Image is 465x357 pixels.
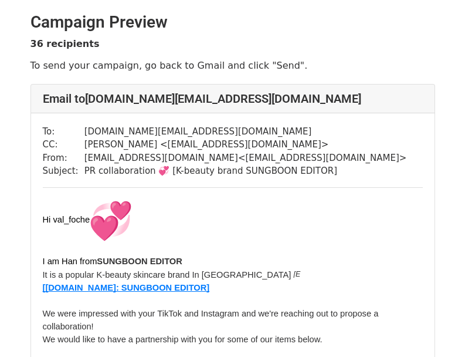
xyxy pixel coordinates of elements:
strong: 36 recipients [30,38,100,49]
td: From: [43,151,84,165]
p: To send your campaign, go back to Gmail and click "Send". [30,59,435,72]
td: [DOMAIN_NAME][EMAIL_ADDRESS][DOMAIN_NAME] [84,125,407,139]
span: ​[[DOMAIN_NAME]: SUNGBOON EDITOR] [43,283,210,292]
span: We would like to have a partnership with you for some of our items below. [43,335,323,344]
img: 💞 [90,200,132,242]
td: CC: [43,138,84,151]
a: ​[[DOMAIN_NAME]: SUNGBOON EDITOR] [43,282,210,293]
h4: Email to [DOMAIN_NAME][EMAIL_ADDRESS][DOMAIN_NAME] [43,92,423,106]
td: [EMAIL_ADDRESS][DOMAIN_NAME] < [EMAIL_ADDRESS][DOMAIN_NAME] > [84,151,407,165]
span: It is a popular K-beauty skincare brand In [GEOGRAPHIC_DATA] ​ [43,270,294,279]
td: [PERSON_NAME] < [EMAIL_ADDRESS][DOMAIN_NAME] > [84,138,407,151]
span: We were impressed with your TikTok and Instagram and we're reaching out to propose a collaboration! [43,309,381,331]
td: PR collaboration 💞 [K-beauty brand SUNGBOON EDITOR] [84,164,407,178]
span: I am Han from [43,257,97,266]
span: Hi val_foche [43,215,133,224]
td: Subject: [43,164,84,178]
span: SUNGBOON EDITOR [97,257,182,266]
h2: Campaign Preview [30,12,435,32]
td: To: [43,125,84,139]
